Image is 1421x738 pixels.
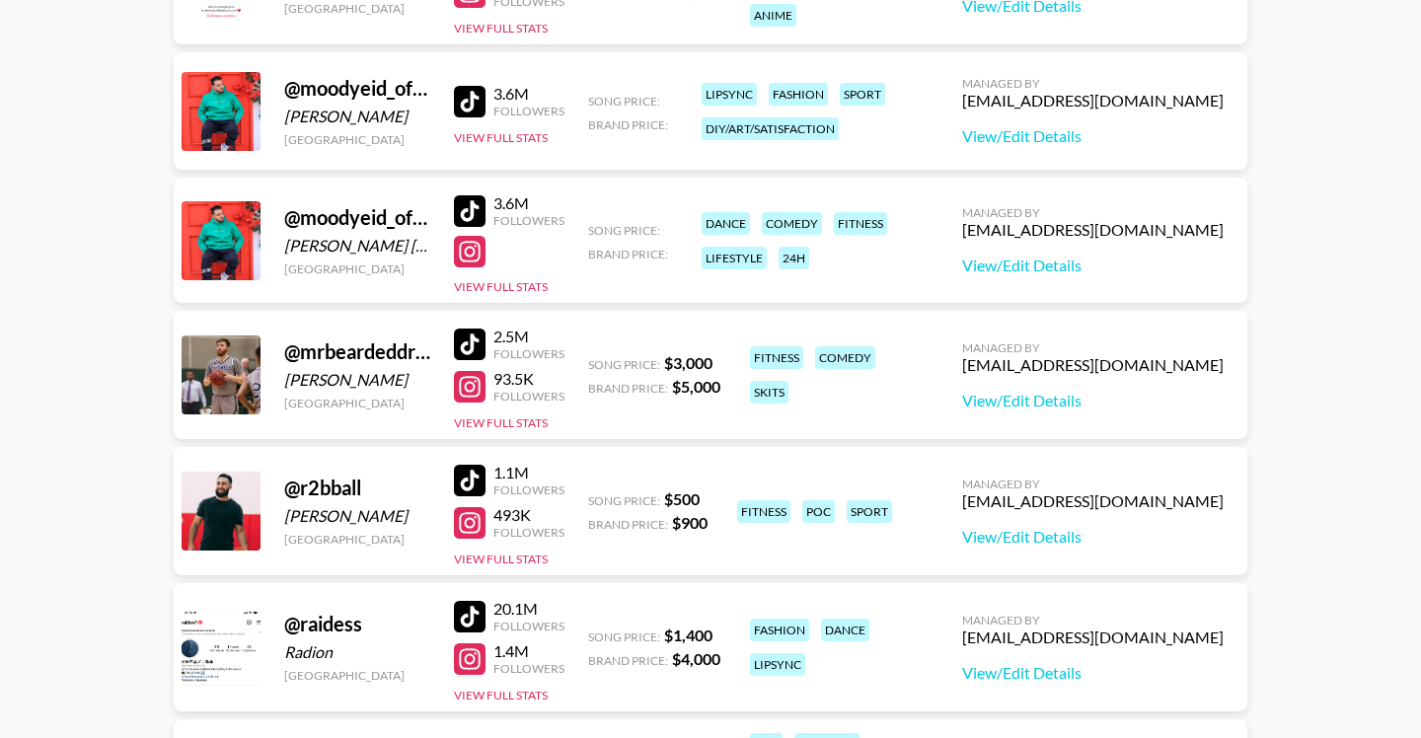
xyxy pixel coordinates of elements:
[454,279,548,294] button: View Full Stats
[284,236,430,256] div: [PERSON_NAME] [PERSON_NAME]
[493,104,564,118] div: Followers
[750,381,788,404] div: skits
[962,663,1224,683] a: View/Edit Details
[672,377,720,396] strong: $ 5,000
[493,641,564,661] div: 1.4M
[493,505,564,525] div: 493K
[962,256,1224,275] a: View/Edit Details
[702,117,839,140] div: diy/art/satisfaction
[847,500,892,523] div: sport
[762,212,822,235] div: comedy
[284,107,430,126] div: [PERSON_NAME]
[454,415,548,430] button: View Full Stats
[284,668,430,683] div: [GEOGRAPHIC_DATA]
[840,83,885,106] div: sport
[702,212,750,235] div: dance
[588,247,668,261] span: Brand Price:
[454,688,548,702] button: View Full Stats
[962,340,1224,355] div: Managed By
[493,213,564,228] div: Followers
[664,489,700,508] strong: $ 500
[284,476,430,500] div: @ r2bball
[284,1,430,16] div: [GEOGRAPHIC_DATA]
[962,126,1224,146] a: View/Edit Details
[493,193,564,213] div: 3.6M
[664,353,712,372] strong: $ 3,000
[962,220,1224,240] div: [EMAIL_ADDRESS][DOMAIN_NAME]
[493,327,564,346] div: 2.5M
[493,463,564,482] div: 1.1M
[750,346,803,369] div: fitness
[702,83,757,106] div: lipsync
[493,525,564,540] div: Followers
[962,491,1224,511] div: [EMAIL_ADDRESS][DOMAIN_NAME]
[493,369,564,389] div: 93.5K
[588,493,660,508] span: Song Price:
[493,84,564,104] div: 3.6M
[737,500,790,523] div: fitness
[454,552,548,566] button: View Full Stats
[284,506,430,526] div: [PERSON_NAME]
[672,513,708,532] strong: $ 900
[284,132,430,147] div: [GEOGRAPHIC_DATA]
[815,346,875,369] div: comedy
[588,517,668,532] span: Brand Price:
[962,477,1224,491] div: Managed By
[962,205,1224,220] div: Managed By
[588,223,660,238] span: Song Price:
[962,627,1224,647] div: [EMAIL_ADDRESS][DOMAIN_NAME]
[962,391,1224,410] a: View/Edit Details
[779,247,809,269] div: 24h
[284,339,430,364] div: @ mrbeardeddragon
[284,612,430,636] div: @ raidess
[962,527,1224,547] a: View/Edit Details
[284,205,430,230] div: @ moodyeid_official
[962,613,1224,627] div: Managed By
[588,381,668,396] span: Brand Price:
[821,619,869,641] div: dance
[588,653,668,668] span: Brand Price:
[284,532,430,547] div: [GEOGRAPHIC_DATA]
[664,626,712,644] strong: $ 1,400
[962,355,1224,375] div: [EMAIL_ADDRESS][DOMAIN_NAME]
[284,76,430,101] div: @ moodyeid_official
[493,619,564,633] div: Followers
[493,346,564,361] div: Followers
[493,482,564,497] div: Followers
[493,389,564,404] div: Followers
[834,212,887,235] div: fitness
[588,629,660,644] span: Song Price:
[284,642,430,662] div: Radion
[750,653,805,676] div: lipsync
[454,130,548,145] button: View Full Stats
[454,21,548,36] button: View Full Stats
[962,76,1224,91] div: Managed By
[750,619,809,641] div: fashion
[493,661,564,676] div: Followers
[588,117,668,132] span: Brand Price:
[284,261,430,276] div: [GEOGRAPHIC_DATA]
[672,649,720,668] strong: $ 4,000
[588,357,660,372] span: Song Price:
[284,396,430,410] div: [GEOGRAPHIC_DATA]
[769,83,828,106] div: fashion
[702,247,767,269] div: lifestyle
[588,94,660,109] span: Song Price:
[284,370,430,390] div: [PERSON_NAME]
[802,500,835,523] div: poc
[750,4,796,27] div: anime
[493,599,564,619] div: 20.1M
[962,91,1224,111] div: [EMAIL_ADDRESS][DOMAIN_NAME]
